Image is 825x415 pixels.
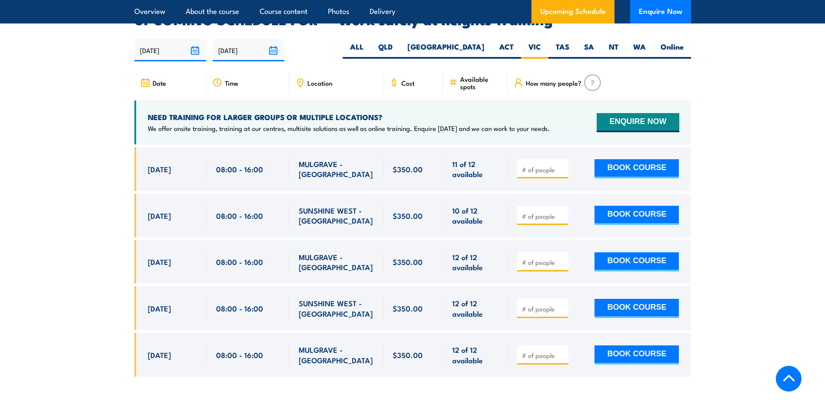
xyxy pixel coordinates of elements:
[148,303,171,313] span: [DATE]
[216,350,263,360] span: 08:00 - 16:00
[452,252,498,272] span: 12 of 12 available
[595,159,679,178] button: BOOK COURSE
[393,350,423,360] span: $350.00
[148,164,171,174] span: [DATE]
[216,211,263,221] span: 08:00 - 16:00
[452,205,498,226] span: 10 of 12 available
[148,124,550,133] p: We offer onsite training, training at our centres, multisite solutions as well as online training...
[148,350,171,360] span: [DATE]
[343,42,371,59] label: ALL
[400,42,492,59] label: [GEOGRAPHIC_DATA]
[548,42,577,59] label: TAS
[225,79,238,87] span: Time
[452,298,498,318] span: 12 of 12 available
[401,79,414,87] span: Cost
[299,205,374,226] span: SUNSHINE WEST - [GEOGRAPHIC_DATA]
[134,13,691,25] h2: UPCOMING SCHEDULE FOR - "Work safely at heights Training"
[626,42,653,59] label: WA
[148,257,171,267] span: [DATE]
[460,75,501,90] span: Available spots
[299,298,374,318] span: SUNSHINE WEST - [GEOGRAPHIC_DATA]
[216,303,263,313] span: 08:00 - 16:00
[595,345,679,365] button: BOOK COURSE
[595,299,679,318] button: BOOK COURSE
[393,211,423,221] span: $350.00
[371,42,400,59] label: QLD
[452,159,498,179] span: 11 of 12 available
[522,258,565,267] input: # of people
[653,42,691,59] label: Online
[153,79,166,87] span: Date
[577,42,601,59] label: SA
[601,42,626,59] label: NT
[522,305,565,313] input: # of people
[299,345,374,365] span: MULGRAVE - [GEOGRAPHIC_DATA]
[522,351,565,360] input: # of people
[526,79,581,87] span: How many people?
[595,206,679,225] button: BOOK COURSE
[522,165,565,174] input: # of people
[521,42,548,59] label: VIC
[452,345,498,365] span: 12 of 12 available
[213,39,284,61] input: To date
[134,39,206,61] input: From date
[595,252,679,271] button: BOOK COURSE
[299,159,374,179] span: MULGRAVE - [GEOGRAPHIC_DATA]
[492,42,521,59] label: ACT
[216,164,263,174] span: 08:00 - 16:00
[393,303,423,313] span: $350.00
[216,257,263,267] span: 08:00 - 16:00
[148,211,171,221] span: [DATE]
[522,212,565,221] input: # of people
[597,113,679,132] button: ENQUIRE NOW
[393,257,423,267] span: $350.00
[299,252,374,272] span: MULGRAVE - [GEOGRAPHIC_DATA]
[393,164,423,174] span: $350.00
[148,112,550,122] h4: NEED TRAINING FOR LARGER GROUPS OR MULTIPLE LOCATIONS?
[307,79,332,87] span: Location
